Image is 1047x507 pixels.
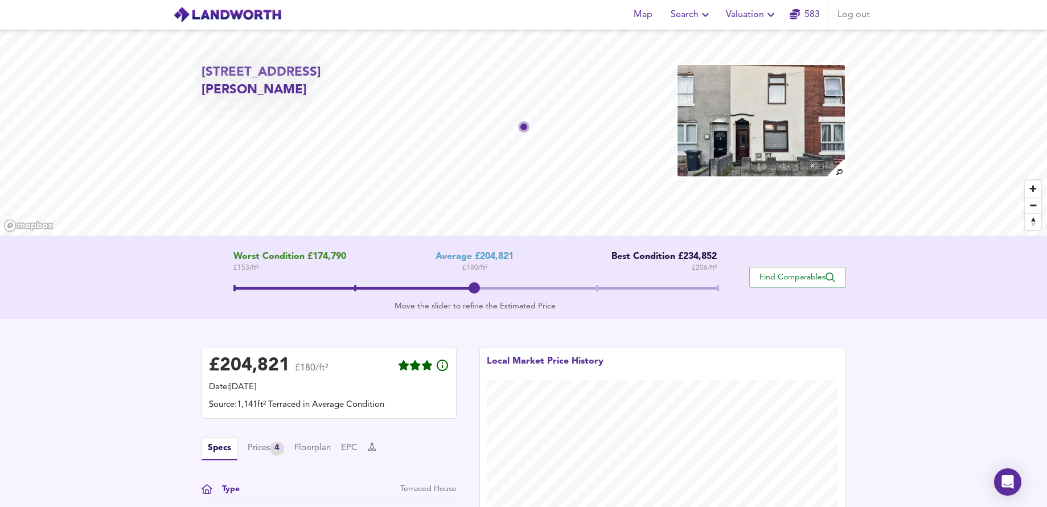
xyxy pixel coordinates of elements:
button: Zoom in [1025,180,1041,197]
h2: [STREET_ADDRESS][PERSON_NAME] [202,64,408,100]
span: Find Comparables [756,272,840,283]
div: 4 [270,442,284,456]
img: logo [173,6,282,23]
img: search [826,158,846,178]
span: £ 153 / ft² [233,262,346,274]
div: £ 204,821 [209,357,290,374]
span: Zoom out [1025,197,1041,213]
button: Search [666,3,717,26]
div: Open Intercom Messenger [994,468,1021,496]
div: Type [213,483,240,495]
span: Log out [837,7,870,23]
a: Mapbox homepage [3,219,54,232]
div: Average £204,821 [436,252,514,262]
button: Log out [833,3,874,26]
img: property [676,64,846,178]
button: Map [625,3,662,26]
span: £180/ft² [295,364,329,380]
div: Date: [DATE] [209,381,449,394]
button: 583 [787,3,823,26]
button: Reset bearing to north [1025,213,1041,230]
button: Valuation [721,3,782,26]
div: Move the slider to refine the Estimated Price [233,300,717,312]
span: Valuation [726,7,778,23]
span: Worst Condition £174,790 [233,252,346,262]
button: Find Comparables [749,267,846,288]
span: £ 206 / ft² [692,262,717,274]
div: Source: 1,141ft² Terraced in Average Condition [209,399,449,411]
button: Prices4 [248,442,284,456]
button: Floorplan [294,442,331,455]
button: Zoom out [1025,197,1041,213]
div: Best Condition £234,852 [603,252,717,262]
button: Specs [202,437,237,460]
div: Prices [248,442,284,456]
span: Search [671,7,712,23]
div: Terraced House [400,483,457,495]
a: 583 [790,7,820,23]
span: Reset bearing to north [1025,214,1041,230]
span: Map [630,7,657,23]
span: £ 180 / ft² [462,262,487,274]
div: Local Market Price History [487,355,603,380]
button: EPC [341,442,358,455]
